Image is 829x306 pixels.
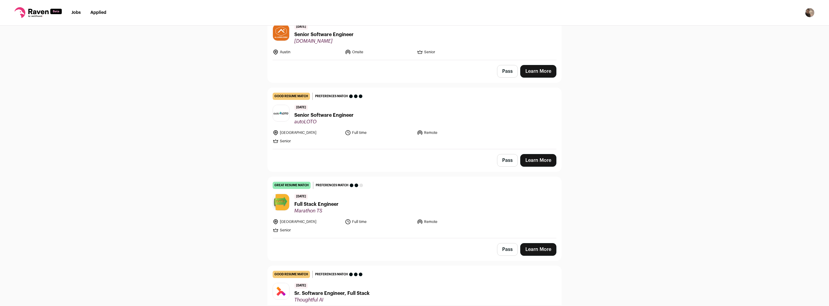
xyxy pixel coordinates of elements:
[345,49,414,55] li: Onsite
[345,219,414,225] li: Full time
[294,31,354,38] span: Senior Software Engineer
[497,243,518,256] button: Pass
[273,283,289,299] img: d2a071eb29d4a4f350ffb871105bb2d700bf11f8f92e1263320ad3bce66c1d11.jpg
[90,11,106,15] a: Applied
[497,154,518,167] button: Pass
[71,11,81,15] a: Jobs
[805,8,815,17] img: 8353754-medium_jpg
[294,119,354,125] span: autoLOTO
[294,208,339,214] span: Marathon TS
[273,49,341,55] li: Austin
[417,49,486,55] li: Senior
[497,65,518,78] button: Pass
[273,227,341,233] li: Senior
[273,182,311,189] div: great resume match
[273,138,341,144] li: Senior
[268,177,561,238] a: great resume match Preferences match [DATE] Full Stack Engineer Marathon TS [GEOGRAPHIC_DATA] Ful...
[315,271,348,277] span: Preferences match
[294,201,339,208] span: Full Stack Engineer
[417,130,486,136] li: Remote
[294,38,354,44] span: [DOMAIN_NAME]
[805,8,815,17] button: Open dropdown
[273,130,341,136] li: [GEOGRAPHIC_DATA]
[294,290,370,297] span: Sr. Software Engineer, Full Stack
[273,105,289,121] img: 9b21c0933594e8268b3c991eab5f3ef6e44d35aad53a34cafb9a7341e09acb62.jpg
[417,219,486,225] li: Remote
[273,24,289,41] img: 4a9790c8cace842e80f6062a55ed4a02c880fa653deff889f581eea09656212e.jpg
[316,182,349,188] span: Preferences match
[268,7,561,60] a: great resume match Preferences match [DATE] Senior Software Engineer [DOMAIN_NAME] Austin Onsite ...
[273,219,341,225] li: [GEOGRAPHIC_DATA]
[294,194,308,199] span: [DATE]
[294,297,370,303] span: Thoughtful AI
[520,154,556,167] a: Learn More
[273,194,289,210] img: f4354988061e64c1d553a90a30473c7ed82fa010fca0c7b61b7f8e849e2a05c2.jpg
[273,93,310,100] div: good resume match
[294,24,308,30] span: [DATE]
[294,283,308,289] span: [DATE]
[520,65,556,78] a: Learn More
[520,243,556,256] a: Learn More
[345,130,414,136] li: Full time
[315,93,348,99] span: Preferences match
[268,88,561,149] a: good resume match Preferences match [DATE] Senior Software Engineer autoLOTO [GEOGRAPHIC_DATA] Fu...
[294,112,354,119] span: Senior Software Engineer
[294,105,308,110] span: [DATE]
[273,271,310,278] div: good resume match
